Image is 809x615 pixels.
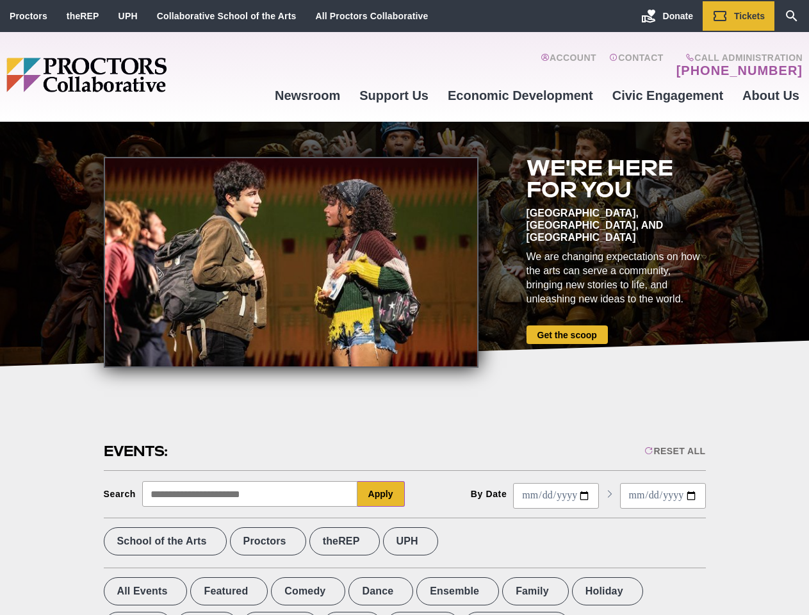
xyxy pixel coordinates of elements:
h2: We're here for you [527,157,706,201]
a: Collaborative School of the Arts [157,11,297,21]
img: Proctors logo [6,58,265,92]
a: All Proctors Collaborative [315,11,428,21]
div: [GEOGRAPHIC_DATA], [GEOGRAPHIC_DATA], and [GEOGRAPHIC_DATA] [527,207,706,243]
label: Comedy [271,577,345,605]
label: All Events [104,577,188,605]
a: Civic Engagement [603,78,733,113]
label: Featured [190,577,268,605]
a: Proctors [10,11,47,21]
div: Search [104,489,136,499]
div: We are changing expectations on how the arts can serve a community, bringing new stories to life,... [527,250,706,306]
label: Ensemble [416,577,499,605]
a: [PHONE_NUMBER] [676,63,803,78]
h2: Events: [104,441,170,461]
a: Contact [609,53,664,78]
a: Tickets [703,1,774,31]
label: Dance [348,577,413,605]
button: Apply [357,481,405,507]
label: Proctors [230,527,306,555]
label: School of the Arts [104,527,227,555]
a: About Us [733,78,809,113]
label: Holiday [572,577,643,605]
a: Economic Development [438,78,603,113]
a: Support Us [350,78,438,113]
a: theREP [67,11,99,21]
label: Family [502,577,569,605]
span: Call Administration [673,53,803,63]
a: UPH [118,11,138,21]
label: theREP [309,527,380,555]
div: By Date [471,489,507,499]
a: Account [541,53,596,78]
a: Search [774,1,809,31]
div: Reset All [644,446,705,456]
span: Donate [663,11,693,21]
span: Tickets [734,11,765,21]
a: Newsroom [265,78,350,113]
label: UPH [383,527,438,555]
a: Donate [632,1,703,31]
a: Get the scoop [527,325,608,344]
